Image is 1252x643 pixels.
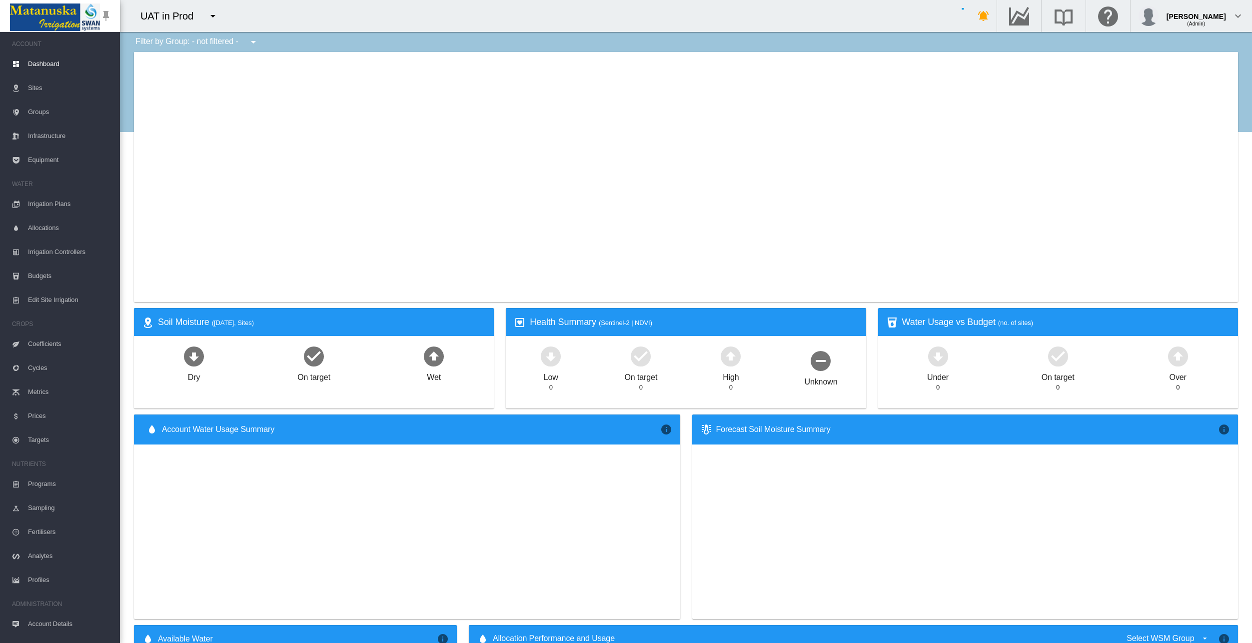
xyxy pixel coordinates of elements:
[203,6,223,26] button: icon-menu-down
[12,316,112,332] span: CROPS
[28,216,112,240] span: Allocations
[1232,10,1244,22] md-icon: icon-chevron-down
[302,344,326,368] md-icon: icon-checkbox-marked-circle
[804,372,837,387] div: Unknown
[28,148,112,172] span: Equipment
[28,76,112,100] span: Sites
[28,332,112,356] span: Coefficients
[28,288,112,312] span: Edit Site Irrigation
[28,380,112,404] span: Metrics
[128,32,266,52] div: Filter by Group: - not filtered -
[182,344,206,368] md-icon: icon-arrow-down-bold-circle
[12,596,112,612] span: ADMINISTRATION
[188,368,200,383] div: Dry
[28,240,112,264] span: Irrigation Controllers
[1176,383,1180,392] div: 0
[243,32,263,52] button: icon-menu-down
[1096,10,1120,22] md-icon: Click here for help
[629,344,653,368] md-icon: icon-checkbox-marked-circle
[1046,344,1070,368] md-icon: icon-checkbox-marked-circle
[297,368,330,383] div: On target
[28,52,112,76] span: Dashboard
[599,319,652,326] span: (Sentinel-2 | NDVI)
[926,344,950,368] md-icon: icon-arrow-down-bold-circle
[140,9,202,23] div: UAT in Prod
[729,383,733,392] div: 0
[1139,6,1159,26] img: profile.jpg
[427,368,441,383] div: Wet
[719,344,743,368] md-icon: icon-arrow-up-bold-circle
[28,472,112,496] span: Programs
[927,368,949,383] div: Under
[422,344,446,368] md-icon: icon-arrow-up-bold-circle
[1218,423,1230,435] md-icon: icon-information
[886,316,898,328] md-icon: icon-cup-water
[549,383,553,392] div: 0
[12,456,112,472] span: NUTRIENTS
[12,176,112,192] span: WATER
[28,264,112,288] span: Budgets
[28,428,112,452] span: Targets
[28,404,112,428] span: Prices
[28,496,112,520] span: Sampling
[10,3,100,31] img: Matanuska_LOGO.png
[1170,368,1187,383] div: Over
[998,319,1033,326] span: (no. of sites)
[539,344,563,368] md-icon: icon-arrow-down-bold-circle
[28,100,112,124] span: Groups
[660,423,672,435] md-icon: icon-information
[902,316,1230,328] div: Water Usage vs Budget
[639,383,643,392] div: 0
[809,348,833,372] md-icon: icon-minus-circle
[1056,383,1060,392] div: 0
[142,316,154,328] md-icon: icon-map-marker-radius
[1042,368,1075,383] div: On target
[162,424,660,435] span: Account Water Usage Summary
[212,319,254,326] span: ([DATE], Sites)
[247,36,259,48] md-icon: icon-menu-down
[207,10,219,22] md-icon: icon-menu-down
[1166,344,1190,368] md-icon: icon-arrow-up-bold-circle
[158,316,486,328] div: Soil Moisture
[28,124,112,148] span: Infrastructure
[716,424,1219,435] div: Forecast Soil Moisture Summary
[100,10,112,22] md-icon: icon-pin
[978,10,990,22] md-icon: icon-bell-ring
[624,368,657,383] div: On target
[723,368,739,383] div: High
[28,192,112,216] span: Irrigation Plans
[514,316,526,328] md-icon: icon-heart-box-outline
[1187,21,1205,26] span: (Admin)
[1052,10,1076,22] md-icon: Search the knowledge base
[28,544,112,568] span: Analytes
[28,612,112,636] span: Account Details
[974,6,994,26] button: icon-bell-ring
[700,423,712,435] md-icon: icon-thermometer-lines
[146,423,158,435] md-icon: icon-water
[28,568,112,592] span: Profiles
[28,356,112,380] span: Cycles
[530,316,858,328] div: Health Summary
[544,368,558,383] div: Low
[12,36,112,52] span: ACCOUNT
[28,520,112,544] span: Fertilisers
[936,383,940,392] div: 0
[1167,7,1226,17] div: [PERSON_NAME]
[1007,10,1031,22] md-icon: Go to the Data Hub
